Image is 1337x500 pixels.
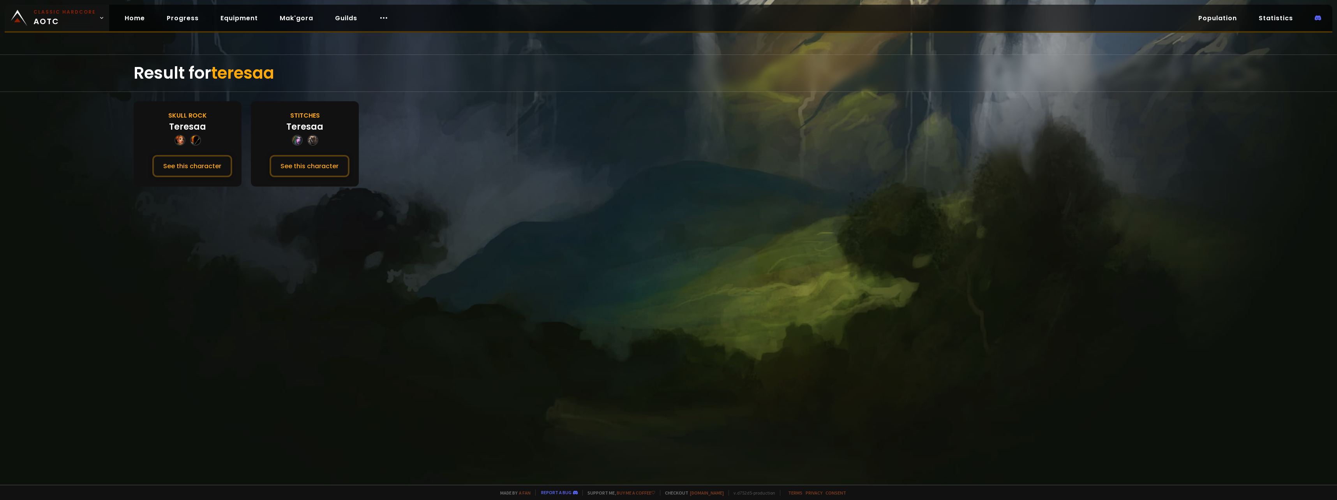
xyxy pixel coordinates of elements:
[290,111,320,120] div: Stitches
[519,490,531,496] a: a fan
[582,490,655,496] span: Support me,
[168,111,207,120] div: Skull Rock
[690,490,724,496] a: [DOMAIN_NAME]
[806,490,822,496] a: Privacy
[788,490,803,496] a: Terms
[825,490,846,496] a: Consent
[496,490,531,496] span: Made by
[118,10,151,26] a: Home
[329,10,363,26] a: Guilds
[134,55,1203,92] div: Result for
[660,490,724,496] span: Checkout
[728,490,775,496] span: v. d752d5 - production
[1192,10,1243,26] a: Population
[34,9,96,27] span: AOTC
[1252,10,1299,26] a: Statistics
[152,155,232,177] button: See this character
[5,5,109,31] a: Classic HardcoreAOTC
[34,9,96,16] small: Classic Hardcore
[169,120,206,133] div: Teresaa
[273,10,319,26] a: Mak'gora
[161,10,205,26] a: Progress
[214,10,264,26] a: Equipment
[286,120,323,133] div: Teresaa
[541,489,571,495] a: Report a bug
[211,62,274,85] span: teresaa
[617,490,655,496] a: Buy me a coffee
[270,155,349,177] button: See this character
